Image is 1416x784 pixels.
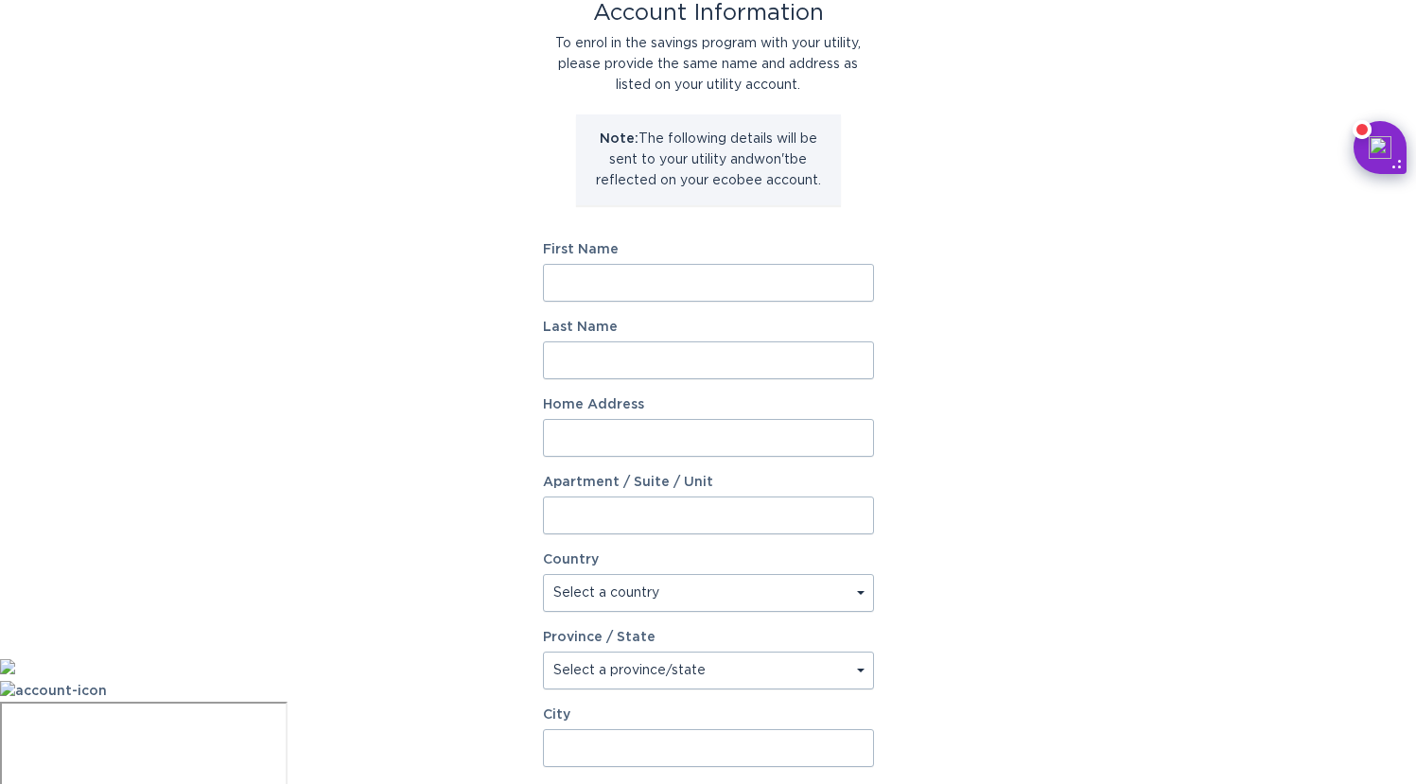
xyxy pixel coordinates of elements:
[543,476,874,489] label: Apartment / Suite / Unit
[543,33,874,96] div: To enrol in the savings program with your utility, please provide the same name and address as li...
[543,631,656,644] label: Province / State
[543,398,874,411] label: Home Address
[600,132,638,146] strong: Note:
[590,129,827,191] p: The following details will be sent to your utility and won't be reflected on your ecobee account.
[543,243,874,256] label: First Name
[543,321,874,334] label: Last Name
[543,708,874,722] label: City
[543,3,874,24] div: Account Information
[543,553,599,566] label: Country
